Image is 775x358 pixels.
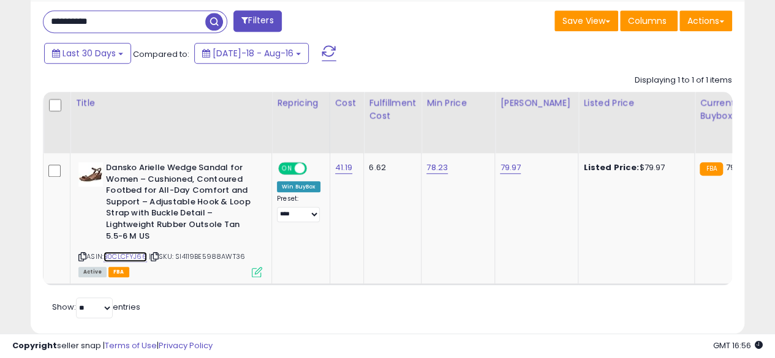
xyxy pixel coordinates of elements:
strong: Copyright [12,340,57,351]
div: Fulfillment Cost [369,97,416,122]
a: Privacy Policy [159,340,213,351]
span: | SKU: SI4119BE5988AWT36 [149,252,245,261]
div: Win BuyBox [277,181,320,192]
span: Compared to: [133,48,189,60]
div: Current Buybox Price [700,97,763,122]
a: Terms of Use [105,340,157,351]
button: Last 30 Days [44,43,131,64]
span: All listings currently available for purchase on Amazon [78,267,107,277]
span: FBA [108,267,129,277]
a: 41.19 [335,162,353,174]
div: Displaying 1 to 1 of 1 items [635,75,732,86]
div: ASIN: [78,162,262,276]
button: [DATE]-18 - Aug-16 [194,43,309,64]
a: B0CLCFYJ66 [104,252,147,262]
b: Dansko Arielle Wedge Sandal for Women – Cushioned, Contoured Footbed for All-Day Comfort and Supp... [106,162,255,245]
span: Columns [628,15,667,27]
span: [DATE]-18 - Aug-16 [213,47,293,59]
div: Cost [335,97,359,110]
div: Title [75,97,267,110]
button: Actions [679,10,732,31]
div: Preset: [277,195,320,222]
span: 2025-09-16 16:56 GMT [713,340,763,351]
div: 6.62 [369,162,412,173]
div: $79.97 [583,162,685,173]
b: Listed Price: [583,162,639,173]
a: 79.97 [500,162,521,174]
span: Last 30 Days [62,47,116,59]
span: 79.97 [726,162,747,173]
div: seller snap | | [12,340,213,352]
button: Columns [620,10,678,31]
div: Min Price [426,97,490,110]
span: Show: entries [52,301,140,313]
button: Save View [554,10,618,31]
span: OFF [305,163,325,174]
small: FBA [700,162,722,176]
div: Listed Price [583,97,689,110]
div: [PERSON_NAME] [500,97,573,110]
button: Filters [233,10,281,32]
img: 31RV7T4PLZL._SL40_.jpg [78,162,103,187]
a: 78.23 [426,162,448,174]
div: Repricing [277,97,325,110]
span: ON [279,163,295,174]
